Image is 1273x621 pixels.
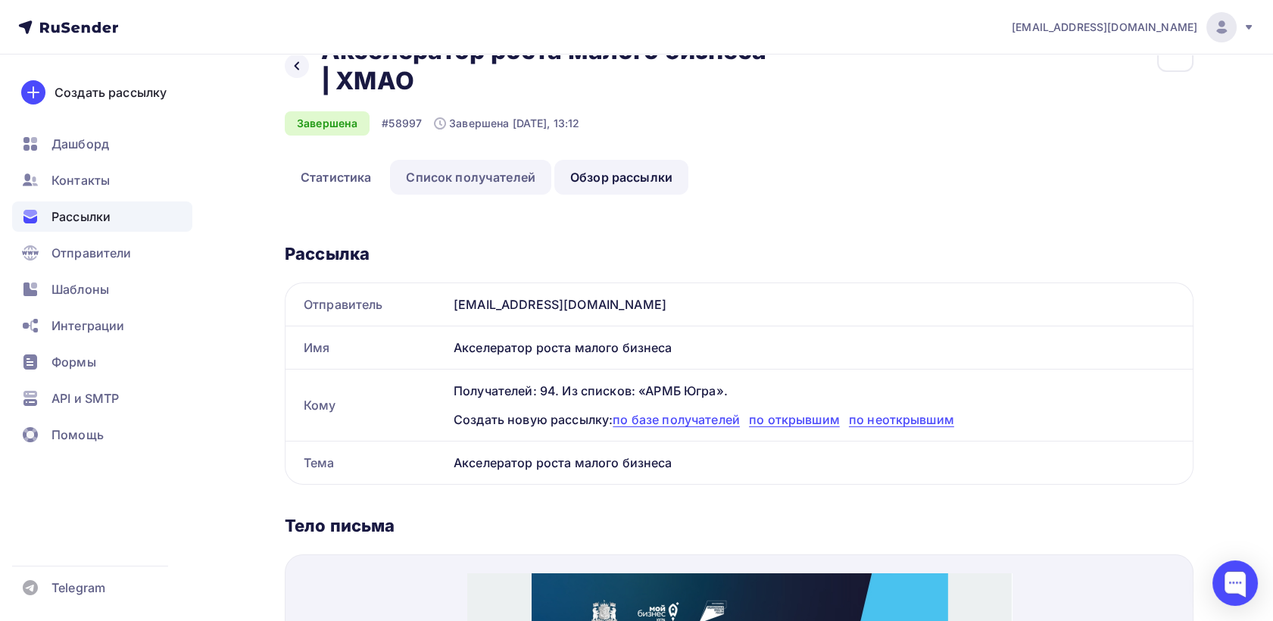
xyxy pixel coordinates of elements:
[448,326,1193,369] div: Акселератор роста малого бизнеса
[87,298,458,348] p: Мы рады видеть вас на программе и готовы поделиться знаниями, которые помогут вашему делу выйти н...
[55,83,167,101] div: Создать рассылку
[434,116,579,131] div: Завершена [DATE], 13:12
[100,453,250,465] strong: Разбираемся в акселерации
[51,208,111,226] span: Рассылки
[51,171,110,189] span: Контакты
[51,579,105,597] span: Telegram
[749,412,840,427] span: по открывшим
[87,351,186,363] strong: Что вас ожидает:
[12,165,192,195] a: Контакты
[448,283,1193,326] div: [EMAIL_ADDRESS][DOMAIN_NAME]
[454,410,1175,429] div: Создать новую рассылку:
[87,451,458,519] p: ✅ : Вы узнаете, что такое акселерационные программы для малого бизнеса, как они работают, какие и...
[285,326,448,369] div: Имя
[12,274,192,304] a: Шаблоны
[87,249,458,278] strong: Наша программа АКСЕЛЕРАТОР РОСТА МАЛОГО БИЗНЕСА начинается уже [DATE] ([DATE]) в 16-00 часов.
[51,317,124,335] span: Интеграции
[51,389,119,407] span: API и SMTP
[51,244,132,262] span: Отправители
[285,370,448,441] div: Кому
[51,353,96,371] span: Формы
[448,442,1193,484] div: Акселератор роста малого бизнеса
[12,201,192,232] a: Рассылки
[285,283,448,326] div: Отправитель
[102,385,242,397] strong: Торжественное открытие:
[285,515,1193,536] div: Тело письма
[51,280,109,298] span: Шаблоны
[454,382,1175,400] div: Получателей: 94. Из списков: «АРМБ Югра».
[87,382,458,451] p: ✅ Мы начнем с приветственного слова, где познакомимся с вами, расскажем о целях и задачах Акселер...
[382,116,422,131] div: #58997
[613,412,740,427] span: по базе получателей
[285,442,448,484] div: Тема
[849,412,954,427] span: по неоткрывшим
[390,160,551,195] a: Список получателей
[321,36,778,96] h2: Акселератор роста малого бизнеса | ХМАО
[1012,12,1255,42] a: [EMAIL_ADDRESS][DOMAIN_NAME]
[12,238,192,268] a: Отправители
[554,160,688,195] a: Обзор рассылки
[225,217,320,230] span: Дорогие друзья!
[285,111,370,136] div: Завершена
[12,129,192,159] a: Дашборд
[51,135,109,153] span: Дашборд
[285,160,387,195] a: Статистика
[12,347,192,377] a: Формы
[1012,20,1197,35] span: [EMAIL_ADDRESS][DOMAIN_NAME]
[51,426,104,444] span: Помощь
[285,243,1193,264] div: Рассылка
